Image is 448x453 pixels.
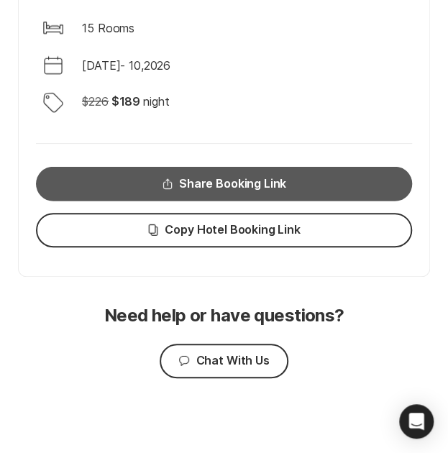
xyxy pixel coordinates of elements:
p: 15 Rooms [82,19,134,37]
button: Share Booking Link [36,167,411,201]
p: night [143,93,169,110]
button: Copy Hotel Booking Link [36,213,411,247]
p: Need help or have questions? [104,306,344,326]
button: Chat With Us [160,344,288,378]
p: $ 226 [82,93,108,110]
p: [DATE] - 10 , 2026 [82,57,170,74]
p: $ 189 [111,93,140,110]
div: Open Intercom Messenger [399,404,434,439]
